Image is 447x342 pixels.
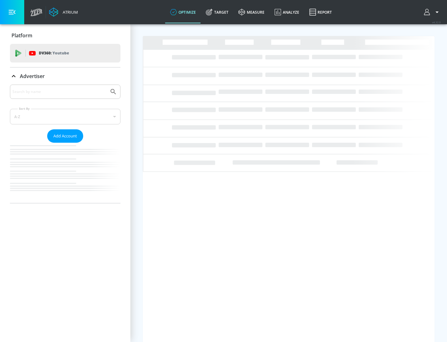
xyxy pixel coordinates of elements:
[47,129,83,143] button: Add Account
[10,27,120,44] div: Platform
[10,67,120,85] div: Advertiser
[18,107,31,111] label: Sort By
[39,50,69,57] p: DV360:
[269,1,304,23] a: Analyze
[233,1,269,23] a: measure
[10,109,120,124] div: A-Z
[304,1,337,23] a: Report
[165,1,201,23] a: optimize
[52,50,69,56] p: Youtube
[10,85,120,203] div: Advertiser
[53,132,77,140] span: Add Account
[20,73,45,80] p: Advertiser
[10,44,120,62] div: DV360: Youtube
[10,143,120,203] nav: list of Advertiser
[11,32,32,39] p: Platform
[49,7,78,17] a: Atrium
[201,1,233,23] a: Target
[432,21,441,24] span: v 4.32.0
[12,88,106,96] input: Search by name
[60,9,78,15] div: Atrium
